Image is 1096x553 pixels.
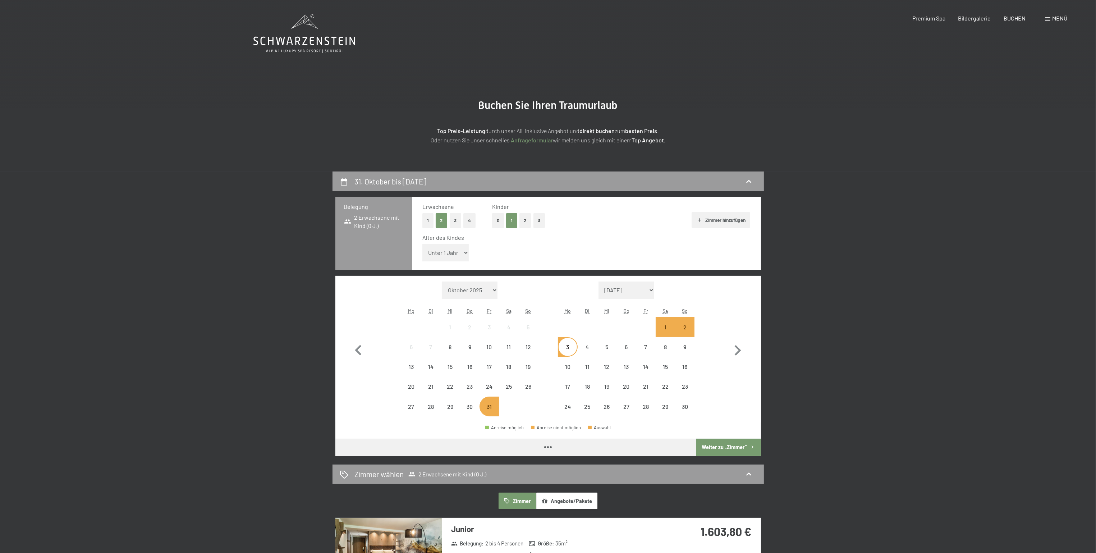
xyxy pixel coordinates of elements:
a: Bildergalerie [958,15,991,22]
div: Fri Oct 24 2025 [480,377,499,396]
div: Wed Oct 29 2025 [440,397,460,416]
div: 4 [578,344,596,362]
div: Anreise nicht möglich [499,337,518,357]
div: 24 [559,404,577,422]
div: Anreise nicht möglich [616,357,636,376]
div: Tue Nov 25 2025 [578,397,597,416]
div: 4 [500,324,518,342]
h2: Zimmer wählen [354,469,404,479]
div: Anreise nicht möglich [518,317,538,337]
div: Alter des Kindes [422,234,745,242]
div: Wed Oct 22 2025 [440,377,460,396]
div: Anreise nicht möglich [597,397,616,416]
div: Anreise nicht möglich [440,377,460,396]
strong: Belegung : [451,540,484,547]
div: 28 [637,404,655,422]
div: 11 [500,344,518,362]
div: Sat Nov 15 2025 [656,357,675,376]
div: 19 [598,384,616,402]
div: Sat Oct 25 2025 [499,377,518,396]
div: 2 [461,324,479,342]
div: 21 [422,384,440,402]
div: Anreise nicht möglich [675,397,694,416]
div: 7 [637,344,655,362]
div: Anreise nicht möglich [518,337,538,357]
span: 2 bis 4 Personen [485,540,523,547]
div: 25 [500,384,518,402]
button: 3 [450,213,462,228]
div: 11 [578,364,596,382]
div: Anreise nicht möglich [675,357,694,376]
div: Anreise möglich [485,425,524,430]
div: Anreise nicht möglich [578,397,597,416]
div: Sun Oct 12 2025 [518,337,538,357]
div: Tue Oct 07 2025 [421,337,440,357]
div: Sun Nov 23 2025 [675,377,694,396]
div: Sun Nov 02 2025 [675,317,694,337]
div: Wed Oct 08 2025 [440,337,460,357]
div: 18 [578,384,596,402]
div: Anreise nicht möglich [480,317,499,337]
span: Buchen Sie Ihren Traumurlaub [478,99,618,111]
div: Tue Oct 21 2025 [421,377,440,396]
a: Premium Spa [912,15,945,22]
div: 28 [422,404,440,422]
div: 16 [461,364,479,382]
abbr: Samstag [506,308,512,314]
div: Auswahl [588,425,611,430]
div: Anreise nicht möglich [636,397,655,416]
div: Anreise nicht möglich [460,377,480,396]
div: 13 [617,364,635,382]
div: Anreise nicht möglich [421,397,440,416]
strong: Top Preis-Leistung [437,127,485,134]
div: Anreise nicht möglich [597,337,616,357]
div: Anreise nicht möglich [499,377,518,396]
div: Fri Oct 31 2025 [480,397,499,416]
div: 14 [637,364,655,382]
div: 2 [676,324,694,342]
div: Sat Oct 04 2025 [499,317,518,337]
div: Anreise nicht möglich [636,337,655,357]
div: Anreise nicht möglich [656,337,675,357]
div: 25 [578,404,596,422]
button: Weiter zu „Zimmer“ [696,439,761,456]
div: Anreise nicht möglich [421,337,440,357]
div: Fri Nov 28 2025 [636,397,655,416]
button: 1 [506,213,517,228]
div: Sun Nov 09 2025 [675,337,694,357]
span: BUCHEN [1004,15,1026,22]
div: Tue Nov 04 2025 [578,337,597,357]
div: Anreise nicht möglich [578,337,597,357]
div: 7 [422,344,440,362]
div: Anreise nicht möglich [460,357,480,376]
div: 20 [402,384,420,402]
div: Anreise nicht möglich [675,337,694,357]
div: 6 [617,344,635,362]
div: 14 [422,364,440,382]
div: Anreise nicht möglich [558,397,577,416]
div: Anreise nicht möglich [616,397,636,416]
div: Anreise nicht möglich [440,397,460,416]
button: Vorheriger Monat [348,282,369,417]
abbr: Freitag [487,308,491,314]
div: Mon Nov 10 2025 [558,357,577,376]
div: Sun Oct 05 2025 [518,317,538,337]
div: 5 [598,344,616,362]
div: 31 [480,404,498,422]
div: 12 [519,344,537,362]
span: Menü [1052,15,1067,22]
strong: Größe : [529,540,554,547]
div: Fri Oct 10 2025 [480,337,499,357]
abbr: Samstag [662,308,668,314]
div: Anreise nicht möglich [558,377,577,396]
button: Zimmer [499,493,536,509]
div: Thu Oct 30 2025 [460,397,480,416]
div: Mon Oct 13 2025 [402,357,421,376]
div: Sun Oct 19 2025 [518,357,538,376]
div: 17 [559,384,577,402]
div: 23 [461,384,479,402]
button: 0 [492,213,504,228]
div: 29 [441,404,459,422]
div: Anreise nicht möglich [460,317,480,337]
div: Anreise nicht möglich [578,357,597,376]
